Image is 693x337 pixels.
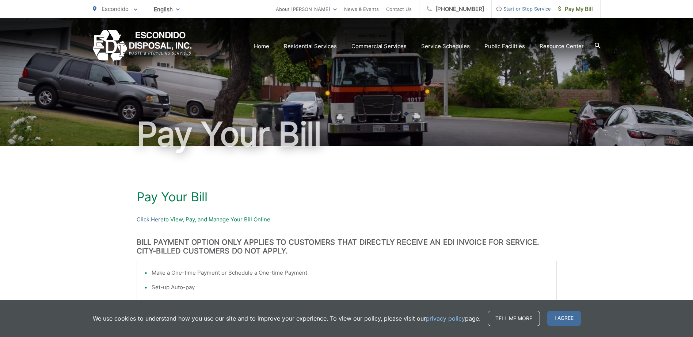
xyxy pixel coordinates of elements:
span: Escondido [102,5,129,12]
a: Click Here [137,215,164,224]
a: privacy policy [426,314,465,323]
a: News & Events [344,5,379,13]
a: EDCD logo. Return to the homepage. [93,30,192,62]
span: I agree [547,311,581,326]
a: Tell me more [488,311,540,326]
a: Commercial Services [351,42,407,51]
a: Resource Center [540,42,584,51]
a: Residential Services [284,42,337,51]
h1: Pay Your Bill [137,190,557,204]
span: English [148,3,185,16]
p: We use cookies to understand how you use our site and to improve your experience. To view our pol... [93,314,480,323]
a: Public Facilities [484,42,525,51]
p: to View, Pay, and Manage Your Bill Online [137,215,557,224]
a: Home [254,42,269,51]
a: About [PERSON_NAME] [276,5,337,13]
a: Contact Us [386,5,412,13]
li: Manage Stored Payments [152,298,549,306]
span: Pay My Bill [558,5,593,13]
h3: BILL PAYMENT OPTION ONLY APPLIES TO CUSTOMERS THAT DIRECTLY RECEIVE AN EDI INVOICE FOR SERVICE. C... [137,238,557,255]
li: Set-up Auto-pay [152,283,549,292]
a: Service Schedules [421,42,470,51]
li: Make a One-time Payment or Schedule a One-time Payment [152,268,549,277]
h1: Pay Your Bill [93,116,601,152]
